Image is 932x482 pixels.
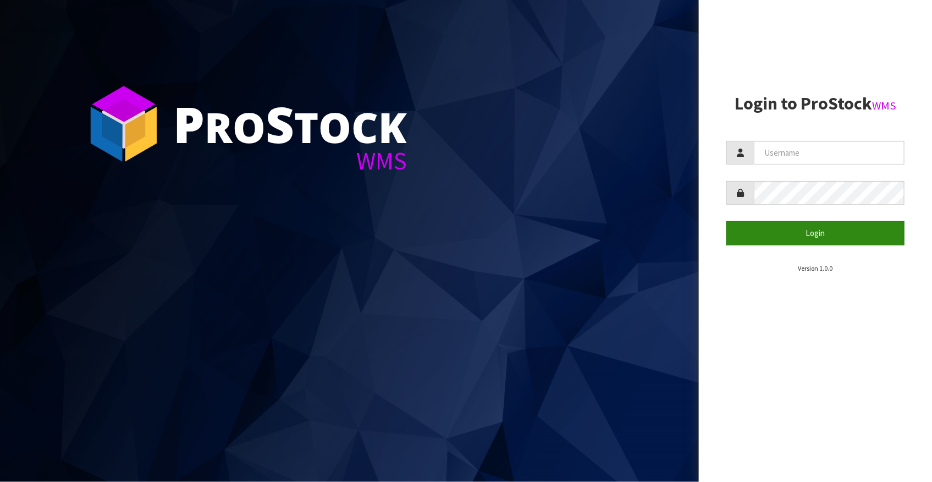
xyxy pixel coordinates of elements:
span: P [173,90,205,157]
div: ro tock [173,99,407,149]
img: ProStock Cube [82,83,165,165]
button: Login [726,221,905,245]
span: S [266,90,294,157]
h2: Login to ProStock [726,94,905,113]
div: WMS [173,149,407,173]
input: Username [754,141,905,165]
small: WMS [872,98,896,113]
small: Version 1.0.0 [798,264,833,272]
